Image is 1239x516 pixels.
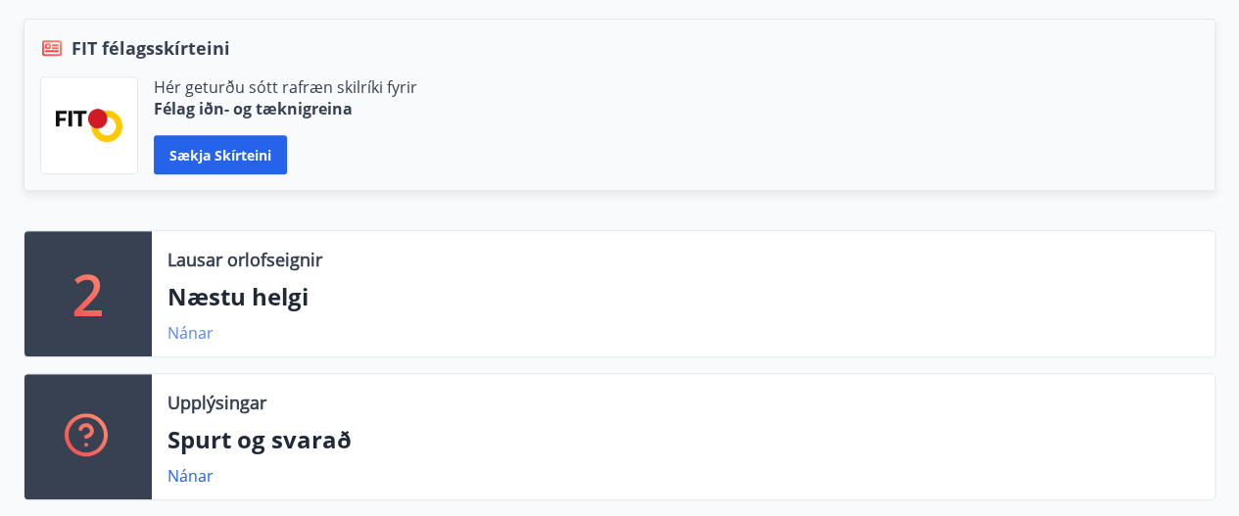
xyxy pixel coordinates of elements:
a: Nánar [167,322,214,344]
p: Upplýsingar [167,390,266,415]
p: Hér geturðu sótt rafræn skilríki fyrir [154,76,417,98]
p: Félag iðn- og tæknigreina [154,98,417,119]
a: Nánar [167,465,214,487]
span: FIT félagsskírteini [71,35,230,61]
img: FPQVkF9lTnNbbaRSFyT17YYeljoOGk5m51IhT0bO.png [56,109,122,141]
p: Næstu helgi [167,280,1199,313]
p: Spurt og svarað [167,423,1199,456]
p: 2 [72,257,104,331]
p: Lausar orlofseignir [167,247,322,272]
button: Sækja skírteini [154,135,287,174]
